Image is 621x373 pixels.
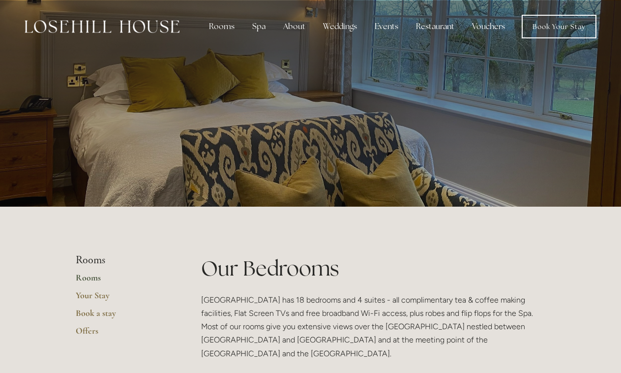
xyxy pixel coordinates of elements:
div: Events [367,17,406,36]
a: Your Stay [76,290,170,308]
a: Book a stay [76,308,170,325]
h1: Our Bedrooms [201,254,546,283]
li: Rooms [76,254,170,267]
div: About [275,17,313,36]
a: Offers [76,325,170,343]
div: Rooms [201,17,242,36]
div: Spa [244,17,273,36]
a: Vouchers [464,17,513,36]
img: Losehill House [25,20,179,33]
a: Book Your Stay [522,15,596,38]
div: Weddings [315,17,365,36]
p: [GEOGRAPHIC_DATA] has 18 bedrooms and 4 suites - all complimentary tea & coffee making facilities... [201,293,546,360]
a: Rooms [76,272,170,290]
div: Restaurant [408,17,462,36]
